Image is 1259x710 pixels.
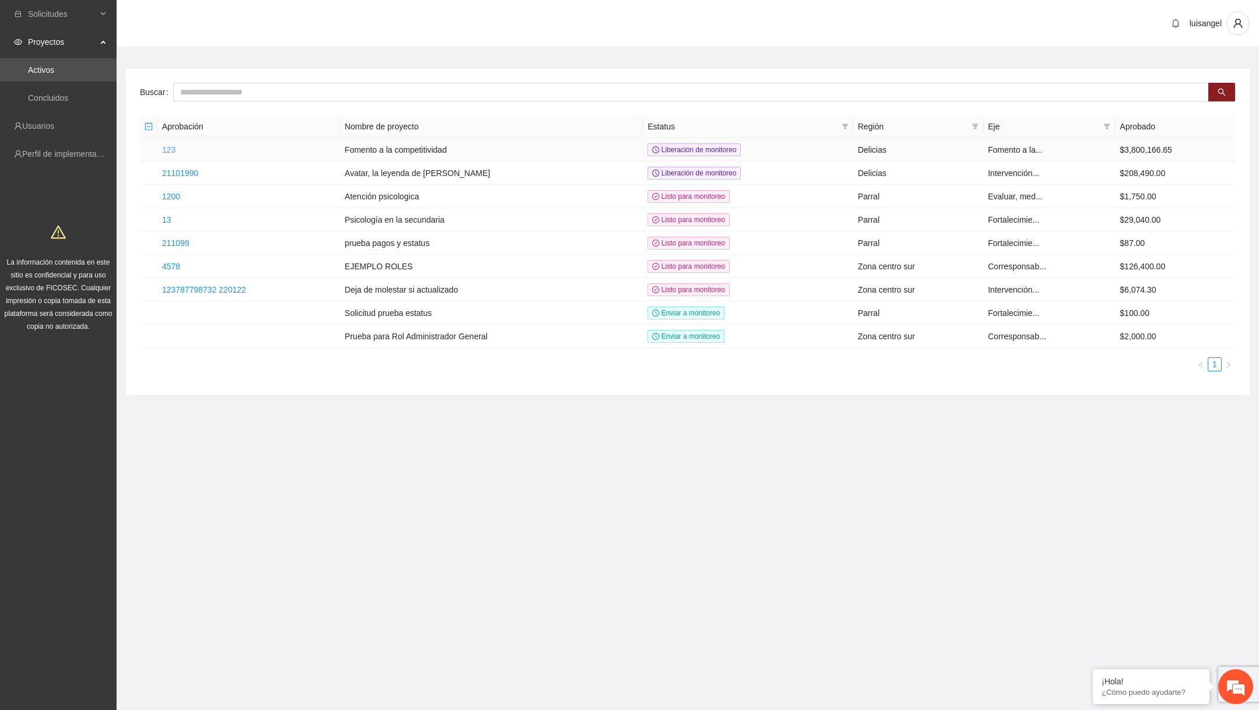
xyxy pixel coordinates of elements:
[1166,14,1185,33] button: bell
[28,2,97,26] span: Solicitudes
[1226,12,1250,35] button: user
[22,121,54,131] a: Usuarios
[652,193,659,200] span: check-circle
[1194,357,1208,371] button: left
[652,263,659,270] span: check-circle
[162,145,175,154] a: 123
[145,122,153,131] span: minus-square
[340,255,643,278] td: EJEMPLO ROLES
[648,307,725,319] span: Enviar a monitoreo
[1227,18,1249,29] span: user
[1208,357,1222,371] li: 1
[853,161,983,185] td: Delicias
[14,10,22,18] span: inbox
[988,308,1039,318] span: Fortalecimie...
[5,258,112,331] span: La información contenida en este sitio es confidencial y para uso exclusivo de FICOSEC. Cualquier...
[988,145,1042,154] span: Fomento a la...
[1115,138,1236,161] td: $3,800,166.65
[340,325,643,348] td: Prueba para Rol Administrador General
[6,318,222,359] textarea: Escriba su mensaje y pulse “Intro”
[51,224,66,240] span: warning
[1115,301,1236,325] td: $100.00
[1102,688,1201,697] p: ¿Cómo puedo ayudarte?
[853,301,983,325] td: Parral
[340,301,643,325] td: Solicitud prueba estatus
[22,149,113,159] a: Perfil de implementadora
[340,231,643,255] td: prueba pagos y estatus
[1208,358,1221,371] a: 1
[1167,19,1184,28] span: bell
[162,262,180,271] a: 4578
[162,238,189,248] a: 211099
[988,168,1039,178] span: Intervención...
[988,285,1039,294] span: Intervención...
[853,138,983,161] td: Delicias
[652,216,659,223] span: check-circle
[162,192,180,201] a: 1200
[1115,208,1236,231] td: $29,040.00
[648,167,741,180] span: Liberación de monitoreo
[988,262,1046,271] span: Corresponsab...
[1115,278,1236,301] td: $6,074.30
[61,59,196,75] div: Chatee con nosotros ahora
[648,260,730,273] span: Listo para monitoreo
[340,138,643,161] td: Fomento a la competitividad
[648,237,730,249] span: Listo para monitoreo
[1222,357,1236,371] button: right
[140,83,173,101] label: Buscar
[1222,357,1236,371] li: Next Page
[340,115,643,138] th: Nombre de proyecto
[853,255,983,278] td: Zona centro sur
[1194,357,1208,371] li: Previous Page
[1115,115,1236,138] th: Aprobado
[1101,118,1113,135] span: filter
[648,283,730,296] span: Listo para monitoreo
[969,118,981,135] span: filter
[28,65,54,75] a: Activos
[191,6,219,34] div: Minimizar ventana de chat en vivo
[648,213,730,226] span: Listo para monitoreo
[1197,361,1204,368] span: left
[652,286,659,293] span: check-circle
[842,123,849,130] span: filter
[28,93,68,103] a: Concluidos
[1115,325,1236,348] td: $2,000.00
[1115,255,1236,278] td: $126,400.00
[652,310,659,317] span: clock-circle
[1115,185,1236,208] td: $1,750.00
[972,123,979,130] span: filter
[648,120,836,133] span: Estatus
[988,215,1039,224] span: Fortalecimie...
[853,278,983,301] td: Zona centro sur
[839,118,851,135] span: filter
[853,325,983,348] td: Zona centro sur
[652,146,659,153] span: clock-circle
[162,285,246,294] a: 123787798732 220122
[988,192,1042,201] span: Evaluar, med...
[853,208,983,231] td: Parral
[652,240,659,247] span: check-circle
[340,208,643,231] td: Psicología en la secundaria
[28,30,97,54] span: Proyectos
[648,190,730,203] span: Listo para monitoreo
[1115,231,1236,255] td: $87.00
[652,170,659,177] span: clock-circle
[988,332,1046,341] span: Corresponsab...
[853,185,983,208] td: Parral
[988,238,1039,248] span: Fortalecimie...
[14,38,22,46] span: eye
[340,278,643,301] td: Deja de molestar si actualizado
[1208,83,1235,101] button: search
[648,330,725,343] span: Enviar a monitoreo
[1225,361,1232,368] span: right
[68,156,161,273] span: Estamos en línea.
[1190,19,1222,28] span: luisangel
[1103,123,1110,130] span: filter
[1218,88,1226,97] span: search
[1102,677,1201,686] div: ¡Hola!
[157,115,340,138] th: Aprobación
[340,161,643,185] td: Avatar, la leyenda de [PERSON_NAME]
[858,120,967,133] span: Región
[648,143,741,156] span: Liberación de monitoreo
[853,231,983,255] td: Parral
